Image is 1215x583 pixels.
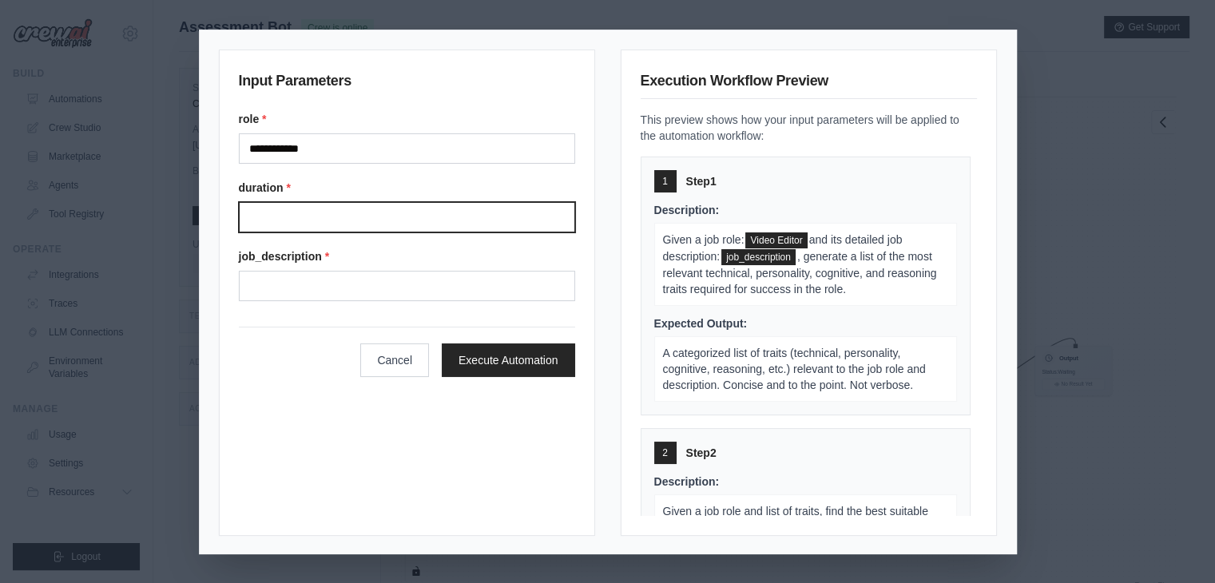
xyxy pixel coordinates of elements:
span: 1 [662,175,668,188]
span: Step 1 [686,173,717,189]
label: role [239,111,575,127]
span: Given a job role: [663,233,744,246]
h3: Execution Workflow Preview [641,69,977,99]
span: A categorized list of traits (technical, personality, cognitive, reasoning, etc.) relevant to the... [663,347,926,391]
button: Cancel [360,343,429,377]
iframe: Chat Widget [1135,506,1215,583]
span: job_description [721,249,796,265]
p: This preview shows how your input parameters will be applied to the automation workflow: [641,112,977,144]
span: Expected Output: [654,317,748,330]
span: Description: [654,475,720,488]
label: duration [239,180,575,196]
span: Given a job role and list of traits, find the best suitable traits in the knowledge base for the ... [663,505,946,565]
h3: Input Parameters [239,69,575,98]
button: Execute Automation [442,343,575,377]
span: 2 [662,446,668,459]
span: Description: [654,204,720,216]
label: job_description [239,248,575,264]
span: and its detailed job description: [663,233,903,263]
span: role [745,232,807,248]
span: , generate a list of the most relevant technical, personality, cognitive, and reasoning traits re... [663,250,937,295]
span: Step 2 [686,445,717,461]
